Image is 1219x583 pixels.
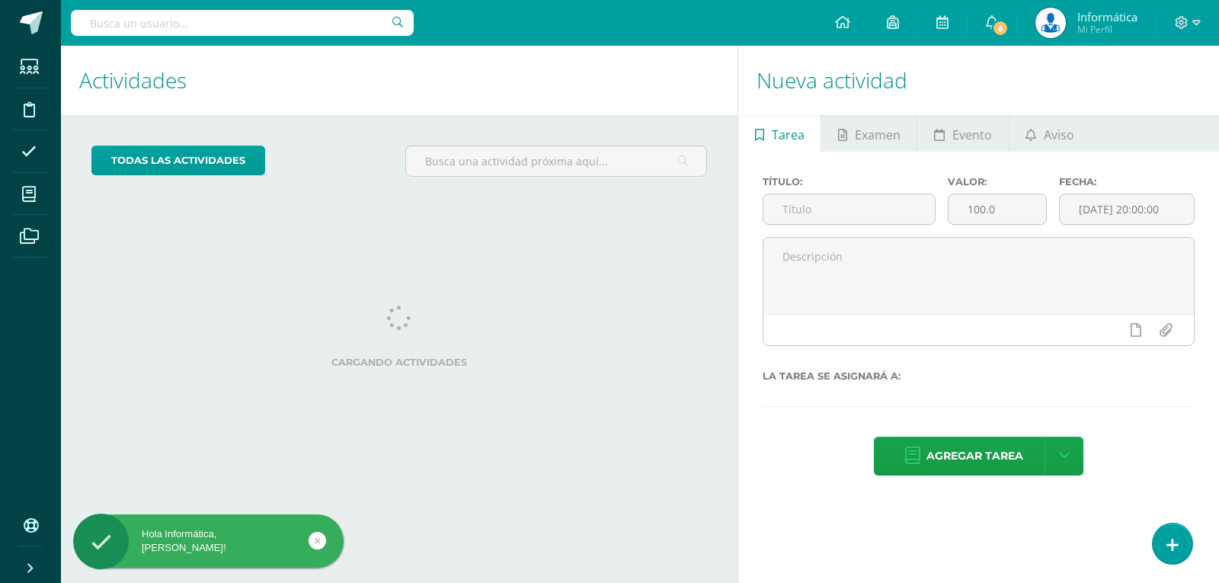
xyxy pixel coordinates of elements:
[1059,176,1195,187] label: Fecha:
[406,146,706,176] input: Busca una actividad próxima aquí...
[91,357,707,368] label: Cargando actividades
[757,46,1201,115] h1: Nueva actividad
[79,46,719,115] h1: Actividades
[73,527,344,555] div: Hola Informática, [PERSON_NAME]!
[917,115,1008,152] a: Evento
[1044,117,1074,153] span: Aviso
[1077,9,1137,24] span: Informática
[1060,194,1194,224] input: Fecha de entrega
[772,117,805,153] span: Tarea
[952,117,992,153] span: Evento
[71,10,414,36] input: Busca un usuario...
[992,20,1009,37] span: 6
[1077,23,1137,36] span: Mi Perfil
[821,115,917,152] a: Examen
[91,146,265,175] a: todas las Actividades
[763,370,1195,382] label: La tarea se asignará a:
[763,194,935,224] input: Título
[1035,8,1066,38] img: da59f6ea21f93948affb263ca1346426.png
[948,176,1047,187] label: Valor:
[1009,115,1091,152] a: Aviso
[763,176,936,187] label: Título:
[855,117,901,153] span: Examen
[949,194,1046,224] input: Puntos máximos
[738,115,821,152] a: Tarea
[926,437,1023,475] span: Agregar tarea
